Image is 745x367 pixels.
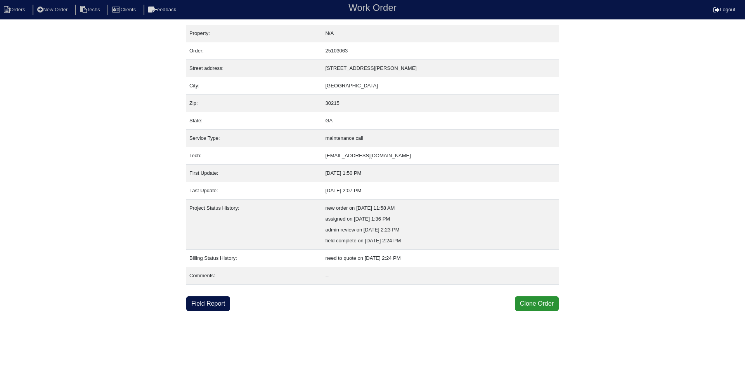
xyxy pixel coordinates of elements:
td: State: [186,112,322,130]
td: Last Update: [186,182,322,200]
td: Street address: [186,60,322,77]
a: Techs [75,7,106,12]
li: Techs [75,5,106,15]
td: City: [186,77,322,95]
td: Comments: [186,267,322,285]
td: [EMAIL_ADDRESS][DOMAIN_NAME] [322,147,559,165]
td: Property: [186,25,322,42]
td: [STREET_ADDRESS][PERSON_NAME] [322,60,559,77]
li: Clients [107,5,142,15]
li: Feedback [144,5,182,15]
td: Order: [186,42,322,60]
td: Billing Status History: [186,250,322,267]
div: field complete on [DATE] 2:24 PM [325,235,556,246]
td: N/A [322,25,559,42]
td: GA [322,112,559,130]
li: New Order [33,5,74,15]
div: admin review on [DATE] 2:23 PM [325,224,556,235]
td: Service Type: [186,130,322,147]
td: 25103063 [322,42,559,60]
td: [DATE] 1:50 PM [322,165,559,182]
a: Logout [713,7,735,12]
div: need to quote on [DATE] 2:24 PM [325,253,556,264]
a: Clients [107,7,142,12]
td: Tech: [186,147,322,165]
td: [DATE] 2:07 PM [322,182,559,200]
td: Zip: [186,95,322,112]
td: 30215 [322,95,559,112]
button: Clone Order [515,296,559,311]
td: maintenance call [322,130,559,147]
td: First Update: [186,165,322,182]
td: Project Status History: [186,200,322,250]
td: [GEOGRAPHIC_DATA] [322,77,559,95]
div: new order on [DATE] 11:58 AM [325,203,556,214]
td: -- [322,267,559,285]
a: Field Report [186,296,230,311]
div: assigned on [DATE] 1:36 PM [325,214,556,224]
a: New Order [33,7,74,12]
